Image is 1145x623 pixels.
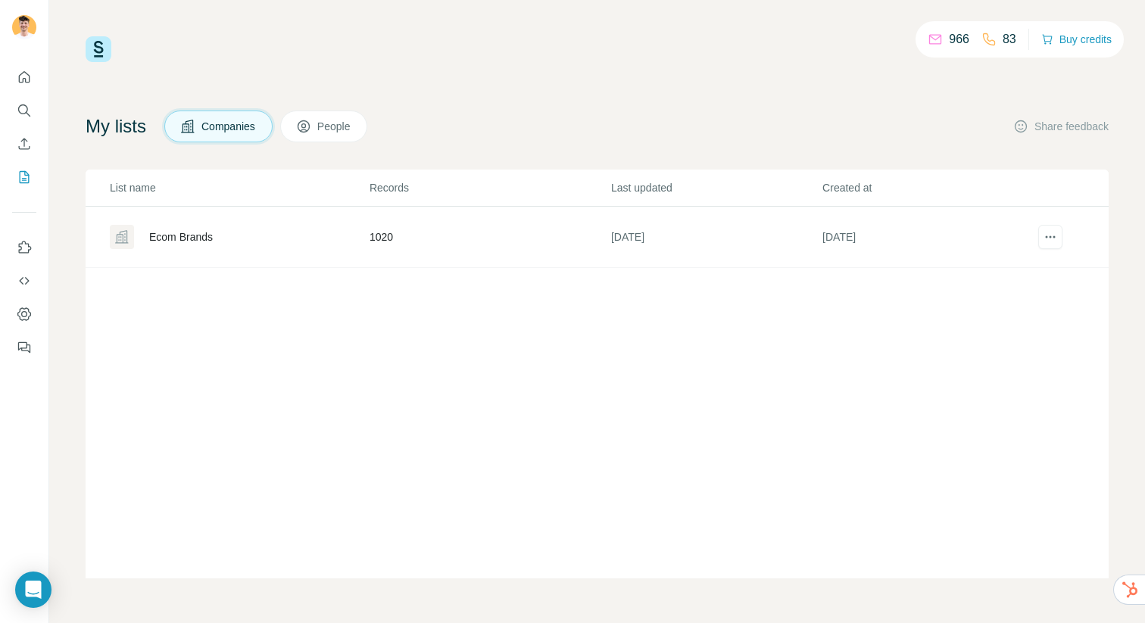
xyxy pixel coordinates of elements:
[110,180,368,195] p: List name
[370,180,610,195] p: Records
[949,30,969,48] p: 966
[12,97,36,124] button: Search
[86,114,146,139] h4: My lists
[1038,225,1062,249] button: actions
[369,207,610,268] td: 1020
[12,64,36,91] button: Quick start
[86,36,111,62] img: Surfe Logo
[12,130,36,157] button: Enrich CSV
[1041,29,1112,50] button: Buy credits
[15,572,51,608] div: Open Intercom Messenger
[12,334,36,361] button: Feedback
[201,119,257,134] span: Companies
[611,180,821,195] p: Last updated
[149,229,213,245] div: Ecom Brands
[822,207,1033,268] td: [DATE]
[12,267,36,294] button: Use Surfe API
[1003,30,1016,48] p: 83
[12,301,36,328] button: Dashboard
[12,164,36,191] button: My lists
[1013,119,1109,134] button: Share feedback
[317,119,352,134] span: People
[12,234,36,261] button: Use Surfe on LinkedIn
[12,15,36,39] img: Avatar
[822,180,1032,195] p: Created at
[610,207,822,268] td: [DATE]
